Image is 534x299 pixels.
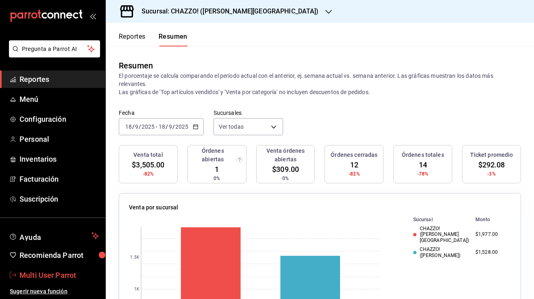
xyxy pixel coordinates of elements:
span: / [139,123,141,130]
span: 14 [419,159,427,170]
span: Multi User Parrot [20,270,99,281]
label: Sucursales [214,110,283,116]
span: Configuración [20,114,99,125]
span: 0% [214,175,220,182]
span: Ayuda [20,231,88,241]
span: 0% [282,175,289,182]
p: El porcentaje se calcula comparando el período actual con el anterior, ej. semana actual vs. sema... [119,72,521,96]
input: ---- [141,123,155,130]
span: Reportes [20,74,99,85]
h3: Ticket promedio [470,151,513,159]
span: Pregunta a Parrot AI [22,45,87,53]
h3: Venta órdenes abiertas [260,147,312,164]
span: Sugerir nueva función [10,287,99,296]
span: 1 [215,164,219,175]
span: / [132,123,135,130]
button: Pregunta a Parrot AI [9,40,100,57]
label: Fecha [119,110,204,116]
input: -- [135,123,139,130]
button: Resumen [159,33,187,46]
div: Resumen [119,59,153,72]
span: - [156,123,157,130]
h3: Venta total [133,151,163,159]
h3: Órdenes totales [402,151,444,159]
button: open_drawer_menu [89,13,96,19]
input: -- [158,123,166,130]
input: -- [125,123,132,130]
h3: Sucursal: CHAZZO! ([PERSON_NAME][GEOGRAPHIC_DATA]) [135,7,319,16]
span: -82% [143,170,154,178]
span: Menú [20,94,99,105]
input: -- [168,123,172,130]
div: navigation tabs [119,33,187,46]
span: Personal [20,134,99,145]
div: CHAZZO! ([PERSON_NAME]) [413,246,469,258]
span: 12 [350,159,358,170]
td: $1,528.00 [472,245,511,260]
span: / [172,123,175,130]
span: -78% [417,170,429,178]
span: / [166,123,168,130]
span: Inventarios [20,154,99,165]
span: Facturación [20,174,99,185]
div: CHAZZO! ([PERSON_NAME][GEOGRAPHIC_DATA]) [413,226,469,243]
td: $1,977.00 [472,224,511,245]
th: Sucursal [400,215,472,224]
h3: Órdenes abiertas [191,147,235,164]
a: Pregunta a Parrot AI [6,51,100,59]
span: Recomienda Parrot [20,250,99,261]
span: -3% [487,170,495,178]
span: -82% [349,170,360,178]
p: Venta por sucursal [129,203,178,212]
button: Reportes [119,33,146,46]
span: $3,505.00 [132,159,164,170]
h3: Órdenes cerradas [331,151,377,159]
input: ---- [175,123,189,130]
span: Suscripción [20,193,99,204]
span: Ver todas [219,123,244,131]
text: 1K [134,287,139,292]
th: Monto [472,215,511,224]
span: $309.00 [272,164,299,175]
span: $292.08 [478,159,505,170]
text: 1.5K [130,255,139,260]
